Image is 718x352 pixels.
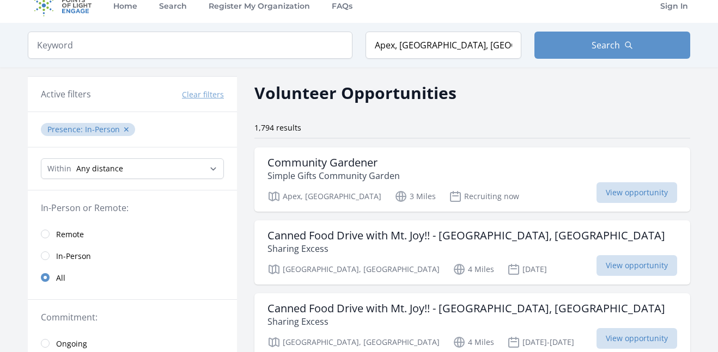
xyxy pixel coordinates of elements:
p: 4 Miles [453,336,494,349]
input: Location [366,32,521,59]
p: Simple Gifts Community Garden [267,169,400,182]
p: [GEOGRAPHIC_DATA], [GEOGRAPHIC_DATA] [267,336,440,349]
p: 4 Miles [453,263,494,276]
button: Search [534,32,690,59]
legend: In-Person or Remote: [41,201,224,214]
p: [DATE]-[DATE] [507,336,574,349]
span: Search [592,39,620,52]
span: Presence : [47,124,85,134]
p: [DATE] [507,263,547,276]
a: Remote [28,223,237,245]
a: Canned Food Drive with Mt. Joy!! - [GEOGRAPHIC_DATA], [GEOGRAPHIC_DATA] Sharing Excess [GEOGRAPHI... [254,220,690,285]
h3: Canned Food Drive with Mt. Joy!! - [GEOGRAPHIC_DATA], [GEOGRAPHIC_DATA] [267,302,665,315]
button: ✕ [123,124,130,135]
span: Ongoing [56,338,87,349]
p: [GEOGRAPHIC_DATA], [GEOGRAPHIC_DATA] [267,263,440,276]
legend: Commitment: [41,311,224,324]
h3: Community Gardener [267,156,400,169]
span: View opportunity [597,255,677,276]
span: In-Person [56,251,91,262]
span: View opportunity [597,182,677,203]
h3: Active filters [41,88,91,101]
select: Search Radius [41,158,224,179]
span: View opportunity [597,328,677,349]
a: In-Person [28,245,237,267]
h3: Canned Food Drive with Mt. Joy!! - [GEOGRAPHIC_DATA], [GEOGRAPHIC_DATA] [267,229,665,242]
input: Keyword [28,32,352,59]
p: Sharing Excess [267,315,665,328]
span: Remote [56,229,84,240]
p: 3 Miles [394,190,436,203]
span: 1,794 results [254,122,301,133]
p: Apex, [GEOGRAPHIC_DATA] [267,190,381,203]
a: Community Gardener Simple Gifts Community Garden Apex, [GEOGRAPHIC_DATA] 3 Miles Recruiting now V... [254,147,690,212]
span: In-Person [85,124,120,134]
p: Recruiting now [449,190,519,203]
button: Clear filters [182,89,224,100]
h2: Volunteer Opportunities [254,81,457,105]
a: All [28,267,237,288]
p: Sharing Excess [267,242,665,255]
span: All [56,273,65,283]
